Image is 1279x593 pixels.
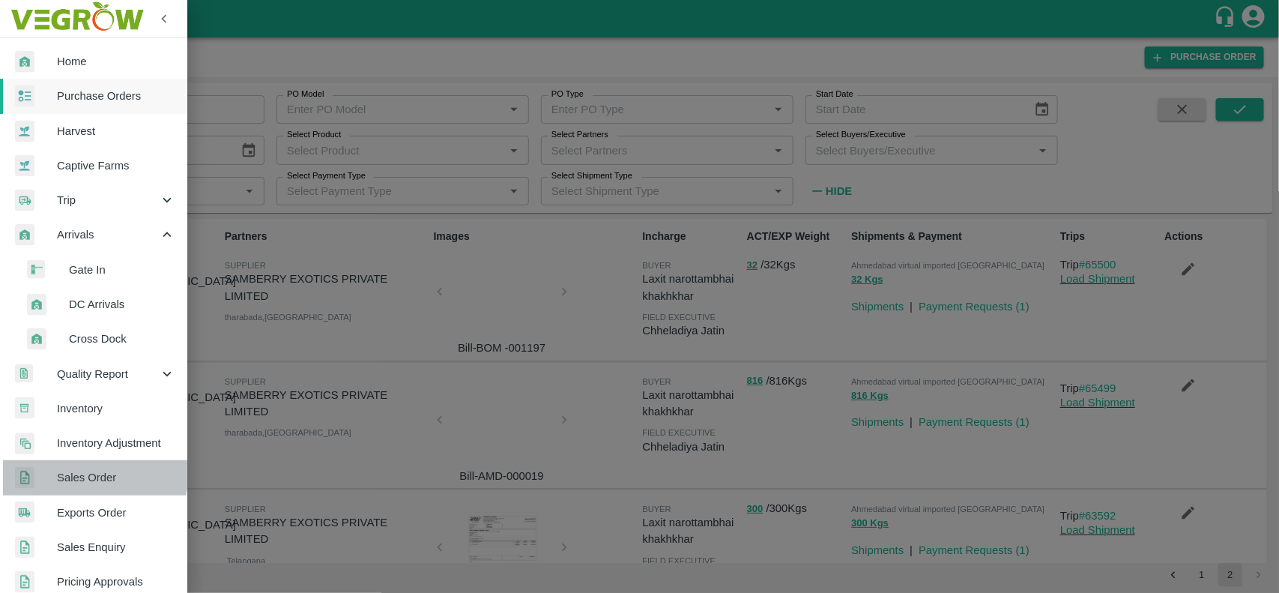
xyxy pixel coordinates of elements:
img: whArrival [15,224,34,246]
img: whArrival [15,51,34,73]
span: Inventory Adjustment [57,435,175,451]
a: whArrivalDC Arrivals [12,287,187,322]
img: harvest [15,120,34,142]
a: whArrivalCross Dock [12,322,187,356]
img: sales [15,537,34,559]
span: Harvest [57,123,175,139]
img: sales [15,571,34,593]
img: whArrival [27,294,46,316]
span: Sales Enquiry [57,539,175,556]
span: Pricing Approvals [57,574,175,590]
span: Trip [57,192,159,208]
img: whInventory [15,397,34,419]
img: delivery [15,190,34,211]
span: Exports Order [57,505,175,521]
span: Captive Farms [57,157,175,174]
img: inventory [15,433,34,454]
span: Purchase Orders [57,88,175,104]
span: Home [57,53,175,70]
span: Quality Report [57,366,159,382]
img: gatein [27,260,45,279]
span: DC Arrivals [69,296,175,313]
span: Cross Dock [69,331,175,347]
img: reciept [15,85,34,107]
span: Gate In [69,262,175,278]
span: Arrivals [57,226,159,243]
img: whArrival [27,328,46,350]
span: Inventory [57,400,175,417]
img: shipments [15,502,34,523]
a: gateinGate In [12,253,187,287]
img: harvest [15,154,34,177]
img: sales [15,467,34,489]
span: Sales Order [57,469,175,486]
img: qualityReport [15,364,33,383]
